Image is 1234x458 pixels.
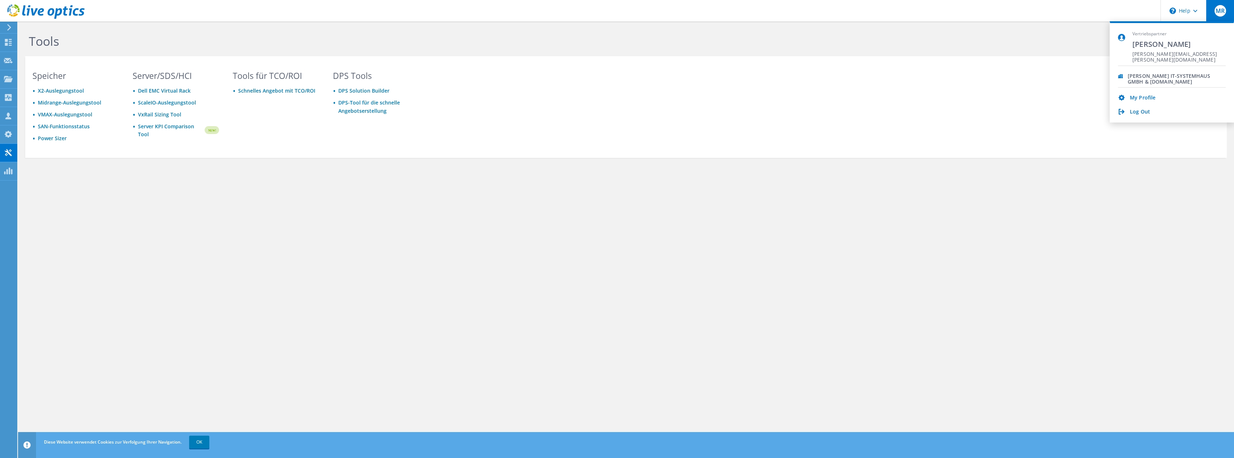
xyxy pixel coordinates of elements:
a: VMAX-Auslegungstool [38,111,92,118]
a: Schnelles Angebot mit TCO/ROI [238,87,315,94]
a: ScaleIO-Auslegungstool [138,99,196,106]
h3: Speicher [32,72,119,80]
a: DPS-Tool für die schnelle Angebotserstellung [338,99,400,114]
h3: Server/SDS/HCI [133,72,219,80]
a: My Profile [1130,95,1155,102]
h1: Tools [29,34,515,49]
a: VxRail Sizing Tool [138,111,181,118]
a: DPS Solution Builder [338,87,389,94]
a: Dell EMC Virtual Rack [138,87,191,94]
span: [PERSON_NAME][EMAIL_ADDRESS][PERSON_NAME][DOMAIN_NAME] [1132,51,1226,58]
a: Log Out [1130,109,1150,116]
span: Diese Website verwendet Cookies zur Verfolgung Ihrer Navigation. [44,439,182,445]
svg: \n [1170,8,1176,14]
a: Power Sizer [38,135,67,142]
a: Midrange-Auslegungstool [38,99,101,106]
h3: Tools für TCO/ROI [233,72,319,80]
span: [PERSON_NAME] [1132,39,1226,49]
h3: DPS Tools [333,72,419,80]
a: SAN-Funktionsstatus [38,123,90,130]
a: X2-Auslegungstool [38,87,84,94]
span: Vertriebspartner [1132,31,1226,37]
span: MR [1215,5,1226,17]
a: OK [189,436,209,449]
a: Server KPI Comparison Tool [138,123,204,138]
div: [PERSON_NAME] IT-SYSTEMHAUS GMBH & [DOMAIN_NAME] [1128,73,1226,80]
img: new-badge.svg [204,122,219,139]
